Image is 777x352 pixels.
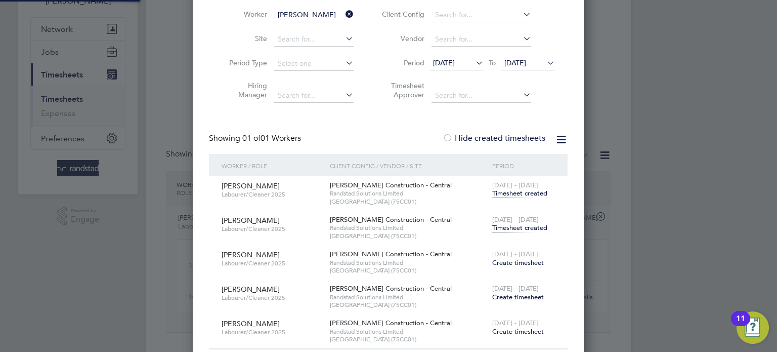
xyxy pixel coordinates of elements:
[330,293,487,301] span: Randstad Solutions Limited
[431,89,531,103] input: Search for...
[330,181,452,189] span: [PERSON_NAME] Construction - Central
[330,198,487,206] span: [GEOGRAPHIC_DATA] (75CC01)
[330,259,487,267] span: Randstad Solutions Limited
[492,250,539,258] span: [DATE] - [DATE]
[274,32,354,47] input: Search for...
[222,294,322,302] span: Labourer/Cleaner 2025
[219,154,327,177] div: Worker / Role
[274,8,354,22] input: Search for...
[222,181,280,190] span: [PERSON_NAME]
[492,223,547,232] span: Timesheet created
[222,190,322,199] span: Labourer/Cleaner 2025
[492,284,539,293] span: [DATE] - [DATE]
[330,266,487,275] span: [GEOGRAPHIC_DATA] (75CC01)
[492,319,539,327] span: [DATE] - [DATE]
[274,57,354,71] input: Select one
[492,181,539,189] span: [DATE] - [DATE]
[222,225,322,233] span: Labourer/Cleaner 2025
[379,10,424,19] label: Client Config
[492,189,547,198] span: Timesheet created
[330,328,487,336] span: Randstad Solutions Limited
[379,81,424,99] label: Timesheet Approver
[492,293,544,301] span: Create timesheet
[330,250,452,258] span: [PERSON_NAME] Construction - Central
[330,232,487,240] span: [GEOGRAPHIC_DATA] (75CC01)
[737,311,769,344] button: Open Resource Center, 11 new notifications
[431,32,531,47] input: Search for...
[379,34,424,43] label: Vendor
[222,34,267,43] label: Site
[490,154,557,177] div: Period
[330,335,487,343] span: [GEOGRAPHIC_DATA] (75CC01)
[443,133,545,143] label: Hide created timesheets
[379,58,424,67] label: Period
[330,284,452,293] span: [PERSON_NAME] Construction - Central
[433,58,455,67] span: [DATE]
[330,301,487,309] span: [GEOGRAPHIC_DATA] (75CC01)
[330,224,487,232] span: Randstad Solutions Limited
[242,133,261,143] span: 01 of
[504,58,526,67] span: [DATE]
[486,56,499,69] span: To
[222,58,267,67] label: Period Type
[222,250,280,259] span: [PERSON_NAME]
[330,319,452,327] span: [PERSON_NAME] Construction - Central
[222,319,280,328] span: [PERSON_NAME]
[242,133,301,143] span: 01 Workers
[222,81,267,99] label: Hiring Manager
[492,258,544,267] span: Create timesheet
[222,259,322,267] span: Labourer/Cleaner 2025
[209,133,303,144] div: Showing
[431,8,531,22] input: Search for...
[327,154,490,177] div: Client Config / Vendor / Site
[222,10,267,19] label: Worker
[222,216,280,225] span: [PERSON_NAME]
[492,327,544,336] span: Create timesheet
[330,215,452,224] span: [PERSON_NAME] Construction - Central
[492,215,539,224] span: [DATE] - [DATE]
[222,328,322,336] span: Labourer/Cleaner 2025
[330,189,487,198] span: Randstad Solutions Limited
[736,319,745,332] div: 11
[274,89,354,103] input: Search for...
[222,285,280,294] span: [PERSON_NAME]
